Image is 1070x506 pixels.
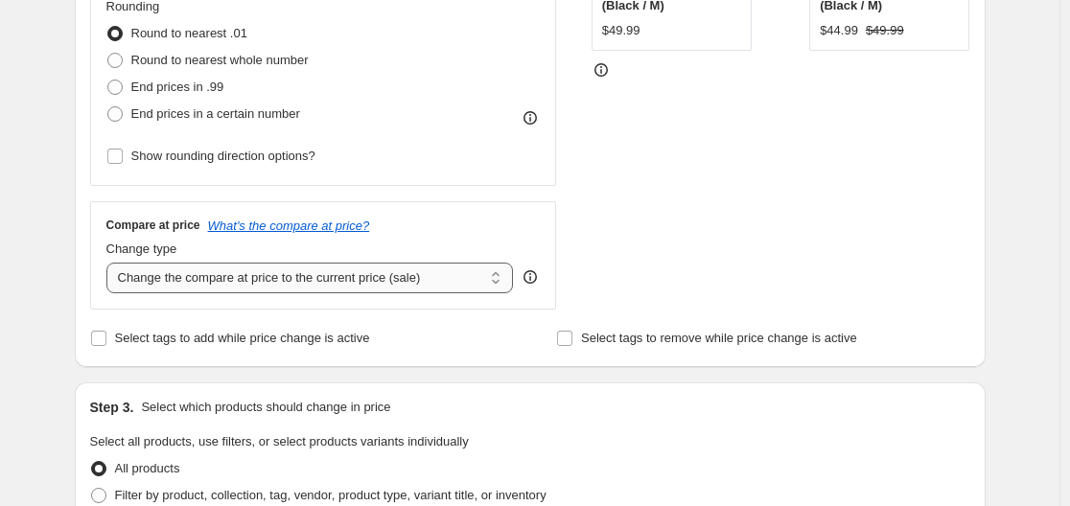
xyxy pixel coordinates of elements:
span: Round to nearest whole number [131,53,309,67]
span: Select all products, use filters, or select products variants individually [90,434,469,448]
span: End prices in .99 [131,80,224,94]
span: End prices in a certain number [131,106,300,121]
span: Select tags to remove while price change is active [581,331,857,345]
span: Select tags to add while price change is active [115,331,370,345]
span: All products [115,461,180,475]
h2: Step 3. [90,398,134,417]
span: Round to nearest .01 [131,26,247,40]
div: $44.99 [820,21,858,40]
h3: Compare at price [106,218,200,233]
p: Select which products should change in price [141,398,390,417]
span: Show rounding direction options? [131,149,315,163]
button: What's the compare at price? [208,218,370,233]
strike: $49.99 [866,21,904,40]
span: Change type [106,241,177,256]
div: help [521,267,540,287]
span: Filter by product, collection, tag, vendor, product type, variant title, or inventory [115,488,547,502]
div: $49.99 [602,21,640,40]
